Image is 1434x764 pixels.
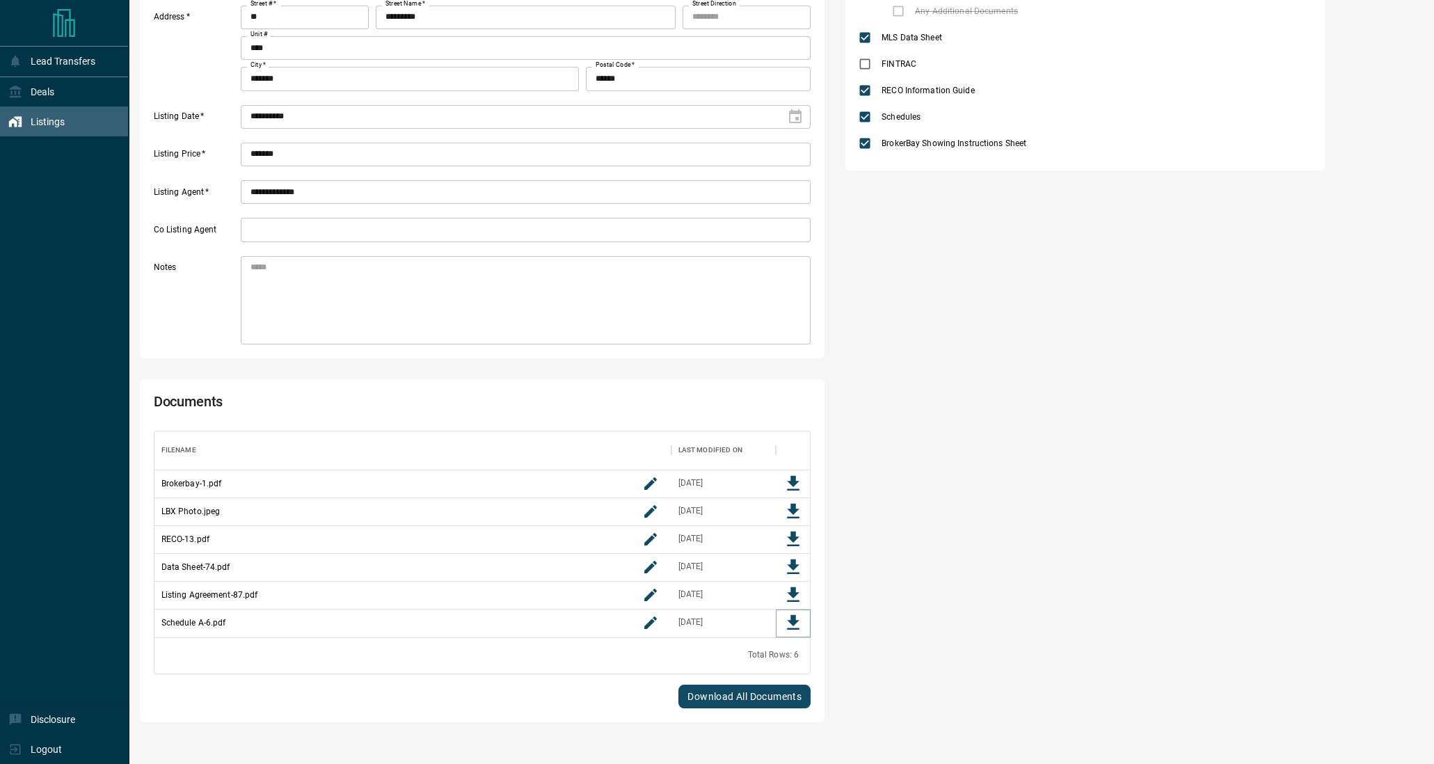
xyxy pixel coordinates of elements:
label: Unit # [250,30,268,39]
p: Data Sheet-74.pdf [161,561,230,573]
button: rename button [637,581,664,609]
span: RECO Information Guide [878,84,978,97]
h2: Documents [154,393,548,417]
button: Download File [779,498,807,525]
span: Schedules [878,111,924,123]
label: Listing Agent [154,186,237,205]
span: MLS Data Sheet [878,31,946,44]
div: Sep 3, 2025 [678,616,703,628]
label: Co Listing Agent [154,224,237,242]
span: FINTRAC [878,58,920,70]
div: Filename [154,431,671,470]
button: rename button [637,525,664,553]
p: LBX Photo.jpeg [161,505,221,518]
button: rename button [637,609,664,637]
div: Last Modified On [671,431,776,470]
div: Sep 3, 2025 [678,561,703,573]
label: Address [154,11,237,90]
button: rename button [637,470,664,498]
button: rename button [637,553,664,581]
p: Listing Agreement-87.pdf [161,589,258,601]
div: Total Rows: 6 [747,649,799,661]
div: Last Modified On [678,431,742,470]
span: BrokerBay Showing Instructions Sheet [878,137,1030,150]
label: City [250,61,266,70]
p: Brokerbay-1.pdf [161,477,222,490]
button: Download File [779,581,807,609]
button: Download File [779,553,807,581]
button: Download File [779,525,807,553]
label: Listing Price [154,148,237,166]
div: Sep 3, 2025 [678,589,703,600]
p: RECO-13.pdf [161,533,209,546]
label: Postal Code [596,61,635,70]
button: Download All Documents [678,685,811,708]
div: Sep 3, 2025 [678,477,703,489]
label: Notes [154,262,237,344]
span: Any Additional Documents [911,5,1021,17]
div: Sep 3, 2025 [678,505,703,517]
div: Sep 3, 2025 [678,533,703,545]
button: Download File [779,609,807,637]
p: Schedule A-6.pdf [161,616,226,629]
button: rename button [637,498,664,525]
button: Download File [779,470,807,498]
div: Filename [161,431,196,470]
label: Listing Date [154,111,237,129]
